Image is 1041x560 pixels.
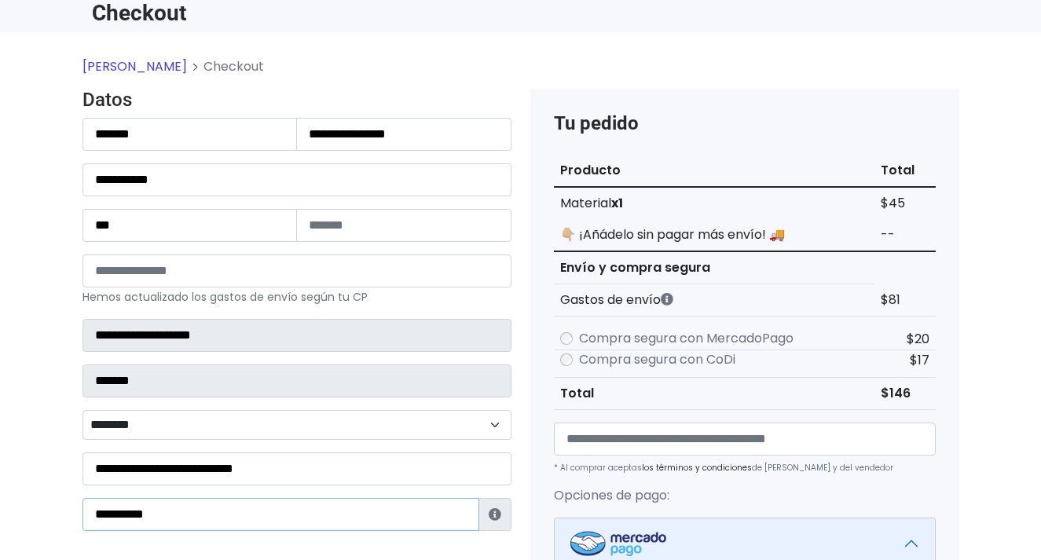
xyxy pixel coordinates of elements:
h4: Datos [82,89,511,112]
th: Total [554,378,875,410]
i: Los gastos de envío dependen de códigos postales. ¡Te puedes llevar más productos en un solo envío ! [661,293,673,306]
li: Checkout [187,57,264,76]
td: 👇🏼 ¡Añádelo sin pagar más envío! 🚚 [554,219,875,251]
th: Envío y compra segura [554,251,875,284]
p: * Al comprar aceptas de [PERSON_NAME] y del vendedor [554,462,936,474]
th: Producto [554,155,875,187]
nav: breadcrumb [82,57,959,89]
label: Compra segura con CoDi [579,350,735,369]
th: Total [874,155,935,187]
span: $20 [907,330,929,348]
td: $45 [874,187,935,219]
span: $17 [910,351,929,369]
p: Opciones de pago: [554,486,936,505]
td: $146 [874,378,935,410]
img: Mercadopago Logo [570,531,666,556]
th: Gastos de envío [554,284,875,317]
label: Compra segura con MercadoPago [579,329,794,348]
strong: x1 [611,194,623,212]
td: Material [554,187,875,219]
td: $81 [874,284,935,317]
a: los términos y condiciones [642,462,752,474]
td: -- [874,219,935,251]
i: Estafeta lo usará para ponerse en contacto en caso de tener algún problema con el envío [489,508,501,521]
small: Hemos actualizado los gastos de envío según tu CP [82,289,368,305]
a: [PERSON_NAME] [82,57,187,75]
h4: Tu pedido [554,112,936,135]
